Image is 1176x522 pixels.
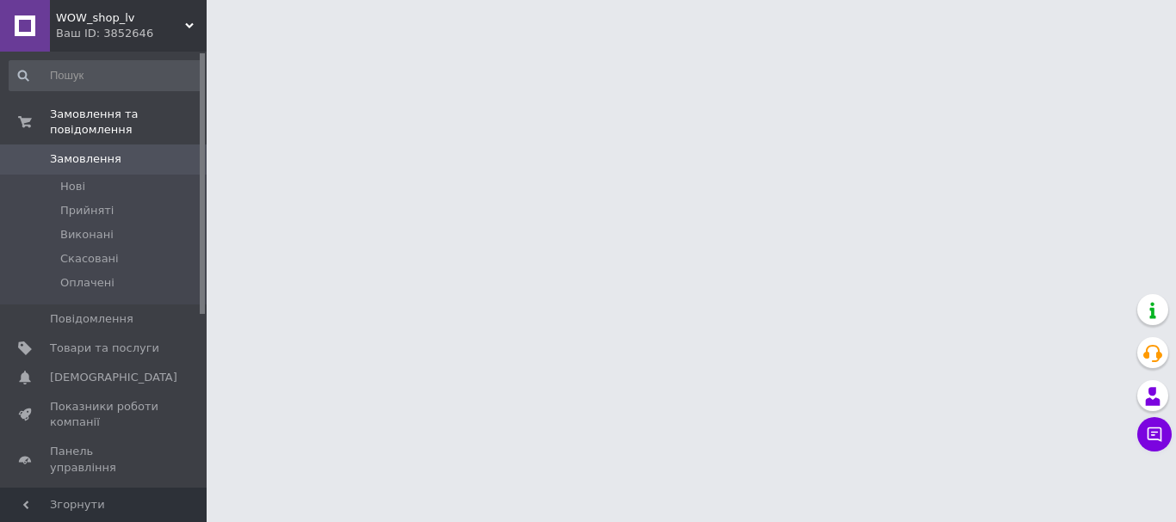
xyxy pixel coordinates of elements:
span: Нові [60,179,85,194]
span: Скасовані [60,251,119,267]
span: WOW_shop_lv [56,10,185,26]
span: [DEMOGRAPHIC_DATA] [50,370,177,385]
span: Замовлення та повідомлення [50,107,207,138]
span: Панель управління [50,444,159,475]
span: Оплачені [60,275,115,291]
button: Чат з покупцем [1137,417,1172,451]
span: Виконані [60,227,114,243]
span: Замовлення [50,151,121,167]
span: Повідомлення [50,311,133,327]
div: Ваш ID: 3852646 [56,26,207,41]
input: Пошук [9,60,203,91]
span: Товари та послуги [50,341,159,356]
span: Прийняті [60,203,114,218]
span: Показники роботи компанії [50,399,159,430]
